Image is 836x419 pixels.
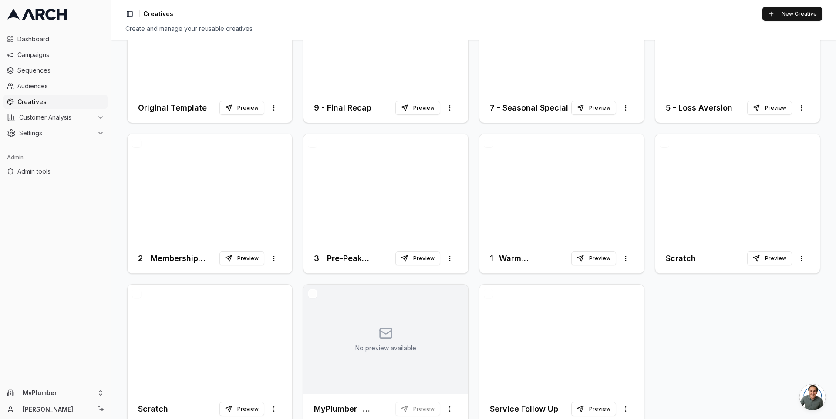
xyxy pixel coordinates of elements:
p: No preview available [355,344,416,352]
a: Campaigns [3,48,108,62]
button: Preview [747,101,792,115]
h3: 3 - Pre-Peak Urgency [314,252,395,265]
nav: breadcrumb [143,10,173,18]
a: Audiences [3,79,108,93]
button: Preview [395,251,440,265]
a: Creatives [3,95,108,109]
h3: 2 - Membership Invitation [138,252,219,265]
h3: Scratch [666,252,696,265]
span: MyPlumber [23,389,94,397]
a: Sequences [3,64,108,77]
span: Creatives [17,97,104,106]
span: Admin tools [17,167,104,176]
div: Open chat [799,384,826,410]
span: Dashboard [17,35,104,44]
button: New Creative [762,7,822,21]
button: Preview [571,251,616,265]
button: Preview [219,101,264,115]
h3: 1- Warm Reintroduction [490,252,571,265]
button: Settings [3,126,108,140]
button: Preview [219,402,264,416]
button: Preview [219,251,264,265]
svg: No creative preview [379,326,393,340]
div: Create and manage your reusable creatives [125,24,822,33]
span: Customer Analysis [19,113,94,122]
a: Dashboard [3,32,108,46]
button: Log out [94,403,107,416]
h3: Service Follow Up [490,403,558,415]
span: Settings [19,129,94,137]
div: Admin [3,151,108,164]
h3: 5 - Loss Aversion [666,102,732,114]
h3: Scratch [138,403,168,415]
span: Campaigns [17,50,104,59]
button: Preview [395,101,440,115]
a: Admin tools [3,164,108,178]
span: Creatives [143,10,173,18]
button: Preview [747,251,792,265]
span: Audiences [17,82,104,91]
button: MyPlumber [3,386,108,400]
h3: Original Template [138,102,207,114]
button: Customer Analysis [3,111,108,124]
span: Sequences [17,66,104,75]
h3: MyPlumber - ORIGINAL TEMPLATE [314,403,395,415]
h3: 9 - Final Recap [314,102,371,114]
a: [PERSON_NAME] [23,405,88,414]
h3: 7 - Seasonal Special [490,102,568,114]
button: Preview [571,101,616,115]
button: Preview [571,402,616,416]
